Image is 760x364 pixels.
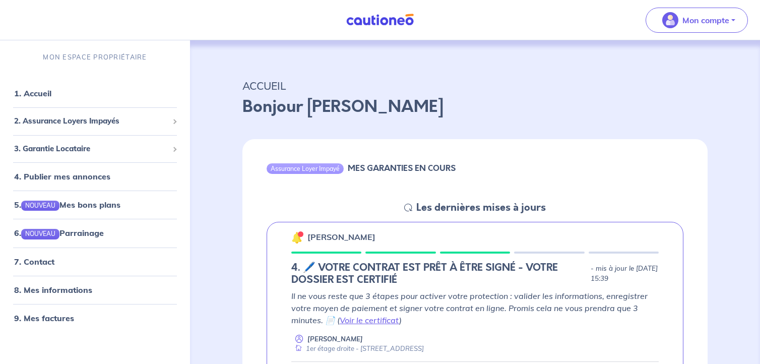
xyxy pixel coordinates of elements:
[4,139,186,159] div: 3. Garantie Locataire
[682,14,729,26] p: Mon compte
[14,200,120,210] a: 5.NOUVEAUMes bons plans
[307,334,363,344] p: [PERSON_NAME]
[342,14,418,26] img: Cautioneo
[14,143,168,155] span: 3. Garantie Locataire
[4,308,186,328] div: 9. Mes factures
[646,8,748,33] button: illu_account_valid_menu.svgMon compte
[291,262,587,286] h5: 4. 🖊️ VOTRE CONTRAT EST PRÊT À ÊTRE SIGNÉ - VOTRE DOSSIER EST CERTIFIÉ
[14,257,54,267] a: 7. Contact
[348,163,456,173] h6: MES GARANTIES EN COURS
[4,195,186,215] div: 5.NOUVEAUMes bons plans
[416,202,546,214] h5: Les dernières mises à jours
[291,262,659,286] div: state: CONTRACT-INFO-IN-PROGRESS, Context: NEW,CHOOSE-CERTIFICATE,ALONE,LESSOR-DOCUMENTS
[14,115,168,127] span: 2. Assurance Loyers Impayés
[4,166,186,187] div: 4. Publier mes annonces
[14,171,110,181] a: 4. Publier mes annonces
[591,264,659,284] p: - mis à jour le [DATE] 15:39
[291,344,424,353] div: 1er étage droite - [STREET_ADDRESS]
[242,95,708,119] p: Bonjour [PERSON_NAME]
[4,280,186,300] div: 8. Mes informations
[291,231,303,244] img: 🔔
[4,83,186,103] div: 1. Accueil
[43,52,147,62] p: MON ESPACE PROPRIÉTAIRE
[14,285,92,295] a: 8. Mes informations
[291,290,659,326] p: Il ne vous reste que 3 étapes pour activer votre protection : valider les informations, enregistr...
[242,77,708,95] p: ACCUEIL
[14,313,74,323] a: 9. Mes factures
[4,111,186,131] div: 2. Assurance Loyers Impayés
[14,228,104,238] a: 6.NOUVEAUParrainage
[340,315,399,325] a: Voir le certificat
[4,252,186,272] div: 7. Contact
[267,163,344,173] div: Assurance Loyer Impayé
[4,223,186,243] div: 6.NOUVEAUParrainage
[14,88,51,98] a: 1. Accueil
[307,231,375,243] p: [PERSON_NAME]
[662,12,678,28] img: illu_account_valid_menu.svg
